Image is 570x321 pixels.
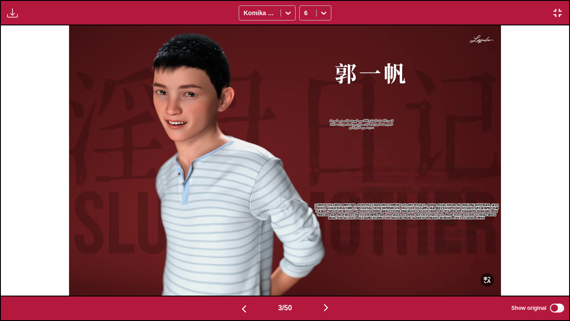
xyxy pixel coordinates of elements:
[69,25,501,296] img: Manga Panel
[321,302,331,313] img: Next page
[278,304,292,312] span: 3 / 50
[239,304,249,314] img: Previous page
[326,117,398,131] p: ﺍﻟﻌﻤﺮ: 15 ﻋﺎﻣﺎ ﺍﻟﻄﻮﻝ: 149 ﺳﻢ ﺍﻟﻬﻮﻳﺔ: ﻃﺎﻟﺐ ﻓﻲ ﺍﻟﻤﺮﺣﻠﺔ ﺍﻟﻤﺘﻮﺳﻄﺔ ﺍﻟﻤﻬﺎﺭﺍﺕ: ﺃﻟﻌﺎﺏ ﺍﻟﻘﻮﻯ ﻭﺍﻟﺴﻠﺔ ﻫﻮﺍﻳﺎﺕ...
[511,305,546,311] span: Show original
[7,8,18,18] img: Download translated images
[550,304,564,313] input: Show original
[312,202,501,221] p: lore ip dolorsi ametcons، adipi elit. seddoeiu tempori utlabo etdolo، magna aliqu enima mi veniam...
